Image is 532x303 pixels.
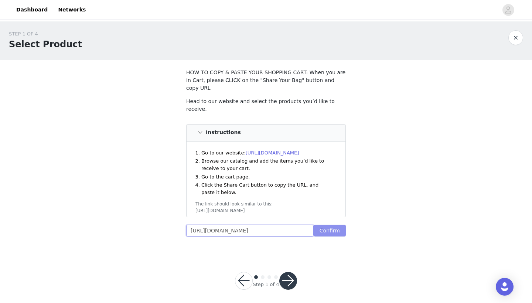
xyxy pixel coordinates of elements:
[195,201,337,207] div: The link should look similar to this:
[246,150,299,156] a: [URL][DOMAIN_NAME]
[201,157,333,172] li: Browse our catalog and add the items you’d like to receive to your cart.
[314,225,346,236] button: Confirm
[201,181,333,196] li: Click the Share Cart button to copy the URL, and paste it below.
[201,173,333,181] li: Go to the cart page.
[9,30,82,38] div: STEP 1 OF 4
[9,38,82,51] h1: Select Product
[206,130,241,136] h4: Instructions
[54,1,90,18] a: Networks
[195,207,337,214] div: [URL][DOMAIN_NAME]
[186,98,346,113] p: Head to our website and select the products you’d like to receive.
[496,278,514,296] div: Open Intercom Messenger
[201,149,333,157] li: Go to our website:
[186,225,314,236] input: Checkout URL
[186,69,346,92] p: HOW TO COPY & PASTE YOUR SHOPPING CART: When you are in Cart, please CLICK on the "Share Your Bag...
[12,1,52,18] a: Dashboard
[253,281,279,288] div: Step 1 of 4
[505,4,512,16] div: avatar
